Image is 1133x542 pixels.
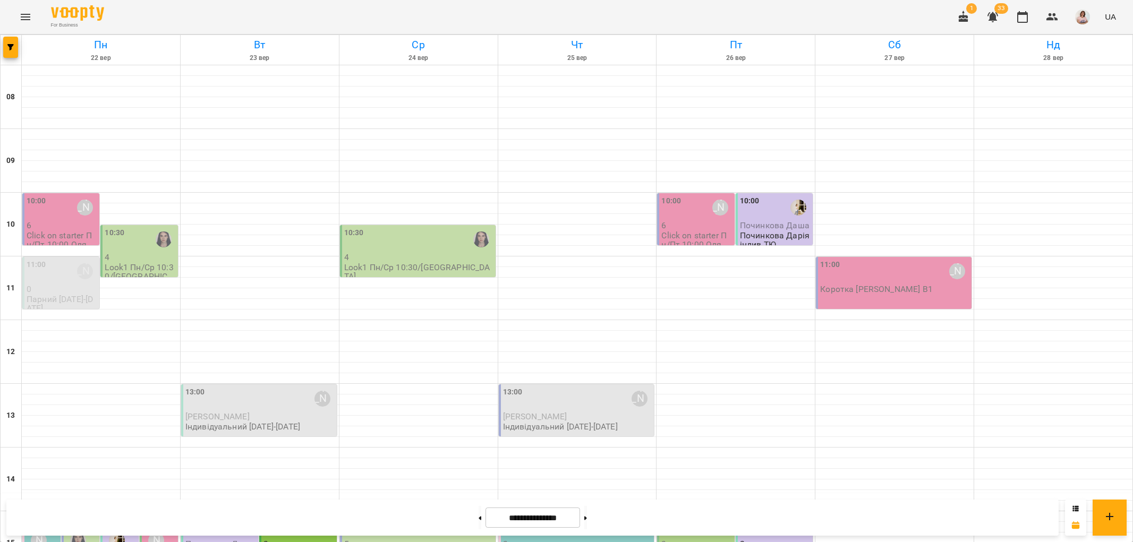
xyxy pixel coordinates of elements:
[500,53,655,63] h6: 25 вер
[966,3,977,14] span: 1
[105,263,175,290] p: Look1 Пн/Ср 10:30/[GEOGRAPHIC_DATA]
[473,231,489,247] img: Вікторія Матвійчук
[6,91,15,103] h6: 08
[740,220,810,230] span: Починкова Даша
[817,37,972,53] h6: Сб
[976,53,1131,63] h6: 28 вер
[182,53,337,63] h6: 23 вер
[185,411,250,421] span: [PERSON_NAME]
[790,200,806,216] img: Сидорук Тетяна
[976,37,1131,53] h6: Нд
[105,253,175,262] p: 4
[51,5,104,21] img: Voopty Logo
[820,259,840,271] label: 11:00
[503,411,567,421] span: [PERSON_NAME]
[344,263,493,281] p: Look1 Пн/Ср 10:30/[GEOGRAPHIC_DATA]
[712,200,728,216] div: Ольга Шинкаренко
[661,195,681,207] label: 10:00
[77,200,93,216] div: Ольга Шинкаренко
[661,231,732,250] p: Click on starter Пн/Пт 10:00 Оля
[6,155,15,167] h6: 09
[27,285,97,294] p: 0
[185,422,300,431] p: Індивідуальний [DATE]-[DATE]
[820,285,933,294] p: Коротка [PERSON_NAME] В1
[341,53,496,63] h6: 24 вер
[6,219,15,230] h6: 10
[994,3,1008,14] span: 33
[77,263,93,279] div: Ольга Шинкаренко
[13,4,38,30] button: Menu
[6,410,15,421] h6: 13
[1101,7,1120,27] button: UA
[500,37,655,53] h6: Чт
[661,221,732,230] p: 6
[314,391,330,407] div: Ольга Шинкаренко
[27,221,97,230] p: 6
[341,37,496,53] h6: Ср
[156,231,172,247] img: Вікторія Матвійчук
[503,386,523,398] label: 13:00
[6,474,15,485] h6: 14
[740,231,811,250] p: Починкова Дарія індив ТЮ
[23,37,178,53] h6: Пн
[27,195,46,207] label: 10:00
[344,227,364,239] label: 10:30
[51,22,104,29] span: For Business
[817,53,972,63] h6: 27 вер
[658,53,813,63] h6: 26 вер
[27,231,97,250] p: Click on starter Пн/Пт 10:00 Оля
[949,263,965,279] div: Ольга Шинкаренко
[105,227,124,239] label: 10:30
[23,53,178,63] h6: 22 вер
[658,37,813,53] h6: Пт
[1075,10,1090,24] img: a9a10fb365cae81af74a091d218884a8.jpeg
[344,253,493,262] p: 4
[27,295,97,313] p: Парний [DATE]-[DATE]
[1105,11,1116,22] span: UA
[185,386,205,398] label: 13:00
[6,346,15,358] h6: 12
[740,195,760,207] label: 10:00
[503,422,618,431] p: Індивідуальний [DATE]-[DATE]
[6,282,15,294] h6: 11
[182,37,337,53] h6: Вт
[27,259,46,271] label: 11:00
[632,391,648,407] div: Ольга Шинкаренко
